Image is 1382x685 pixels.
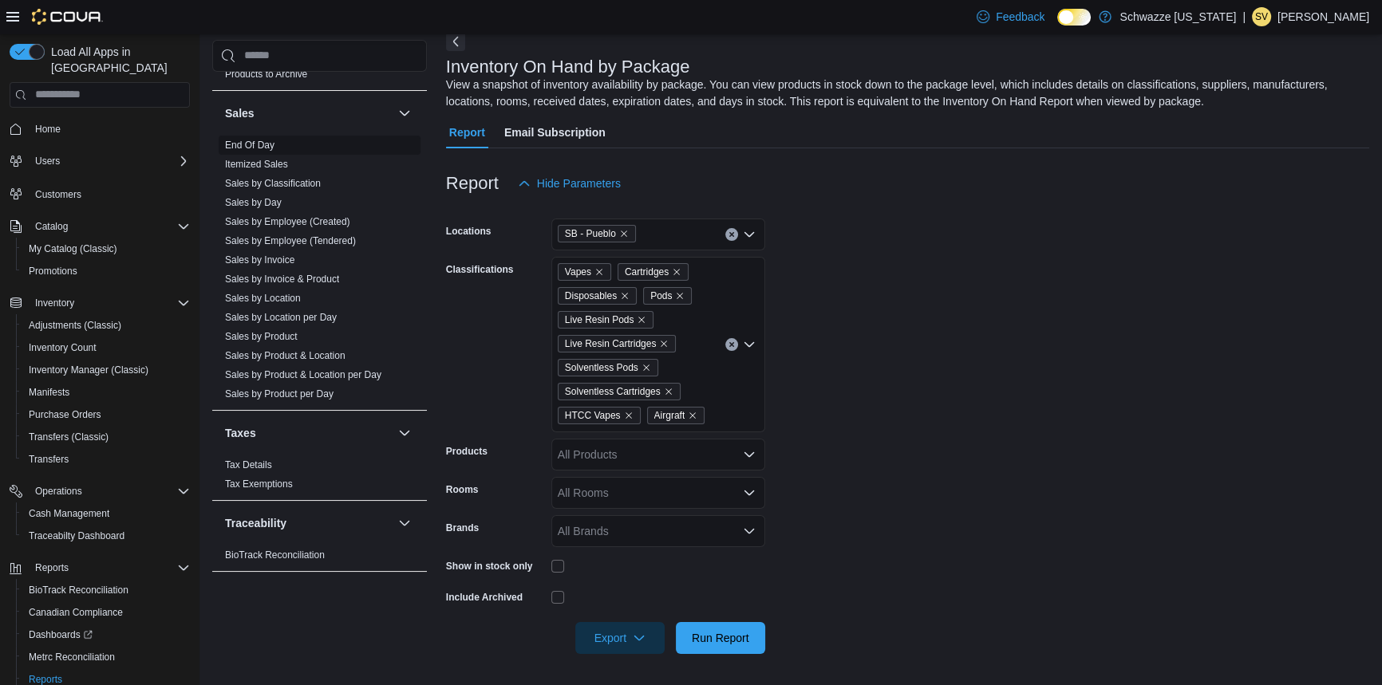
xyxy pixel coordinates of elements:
button: Remove Airgraft from selection in this group [688,411,697,420]
button: Cash Management [16,502,196,525]
a: BioTrack Reconciliation [22,581,135,600]
button: Customers [3,182,196,205]
label: Locations [446,225,492,238]
h3: Inventory On Hand by Package [446,57,690,77]
button: My Catalog (Classic) [16,238,196,260]
a: Sales by Invoice & Product [225,274,339,285]
button: Manifests [16,381,196,404]
span: End Of Day [225,139,274,152]
button: Remove SB - Pueblo from selection in this group [619,229,629,238]
button: Remove HTCC Vapes from selection in this group [624,411,634,420]
span: Disposables [558,287,637,305]
div: View a snapshot of inventory availability by package. You can view products in stock down to the ... [446,77,1361,110]
a: Inventory Count [22,338,103,357]
span: Catalog [35,220,68,233]
span: Manifests [22,383,190,402]
span: Traceabilty Dashboard [29,529,124,542]
label: Brands [446,522,479,534]
button: Clear input [725,338,738,351]
span: SB - Pueblo [565,226,616,242]
div: Traceability [212,545,427,571]
button: Operations [3,480,196,502]
button: Traceability [395,514,414,533]
span: SV [1255,7,1268,26]
button: Remove Disposables from selection in this group [620,291,630,301]
button: Open list of options [743,448,756,461]
button: Clear input [725,228,738,241]
button: Remove Solventless Pods from selection in this group [642,363,651,372]
span: Sales by Location per Day [225,311,337,324]
span: Purchase Orders [22,405,190,424]
div: Sales [212,136,427,410]
a: Purchase Orders [22,405,108,424]
span: Live Resin Pods [565,312,634,328]
button: Export [575,622,665,654]
button: Inventory Manager (Classic) [16,359,196,381]
a: Sales by Product & Location per Day [225,369,381,380]
span: Feedback [996,9,1044,25]
label: Include Archived [446,591,523,604]
span: Live Resin Pods [558,311,654,329]
a: Feedback [970,1,1051,33]
span: BioTrack Reconciliation [225,549,325,561]
a: End Of Day [225,140,274,151]
span: Export [585,622,655,654]
button: Open list of options [743,228,756,241]
label: Classifications [446,263,514,276]
span: Solventless Pods [558,359,658,376]
button: Open list of options [743,338,756,351]
span: My Catalog (Classic) [29,242,117,255]
span: Airgraft [654,407,685,423]
span: Sales by Invoice [225,254,294,266]
label: Show in stock only [446,560,533,573]
span: Customers [29,183,190,203]
button: Remove Solventless Cartridges from selection in this group [664,387,673,396]
h3: Sales [225,105,255,121]
button: BioTrack Reconciliation [16,579,196,601]
a: Cash Management [22,504,116,523]
a: Metrc Reconciliation [22,648,121,667]
button: Canadian Compliance [16,601,196,624]
span: Dashboards [29,628,93,641]
span: Transfers [22,450,190,469]
a: Transfers (Classic) [22,427,115,447]
button: Taxes [395,423,414,443]
p: | [1242,7,1246,26]
span: Metrc Reconciliation [22,648,190,667]
a: Sales by Product per Day [225,388,334,400]
a: Sales by Location [225,293,301,304]
button: Users [3,150,196,172]
a: Tax Details [225,459,272,470]
span: Products to Archive [225,68,307,81]
button: Sales [395,104,414,123]
a: Sales by Product & Location [225,350,345,361]
button: Reports [3,557,196,579]
button: Purchase Orders [16,404,196,426]
span: Airgraft [647,407,705,424]
h3: Report [446,174,499,193]
h3: Traceability [225,515,286,531]
span: Itemized Sales [225,158,288,171]
button: Users [29,152,66,171]
a: Promotions [22,262,84,281]
span: Transfers [29,453,69,466]
span: Disposables [565,288,617,304]
label: Rooms [446,483,479,496]
span: Tax Exemptions [225,478,293,490]
span: Customers [35,188,81,201]
button: Promotions [16,260,196,282]
button: Transfers (Classic) [16,426,196,448]
button: Traceabilty Dashboard [16,525,196,547]
span: Dashboards [22,625,190,644]
span: Sales by Invoice & Product [225,273,339,285]
span: Inventory Manager (Classic) [22,360,190,380]
a: Sales by Product [225,331,298,342]
span: Manifests [29,386,69,399]
label: Products [446,445,488,458]
button: Sales [225,105,392,121]
a: My Catalog (Classic) [22,239,124,258]
img: Cova [32,9,103,25]
button: Remove Cartridges from selection in this group [672,267,681,277]
a: Dashboards [16,624,196,646]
